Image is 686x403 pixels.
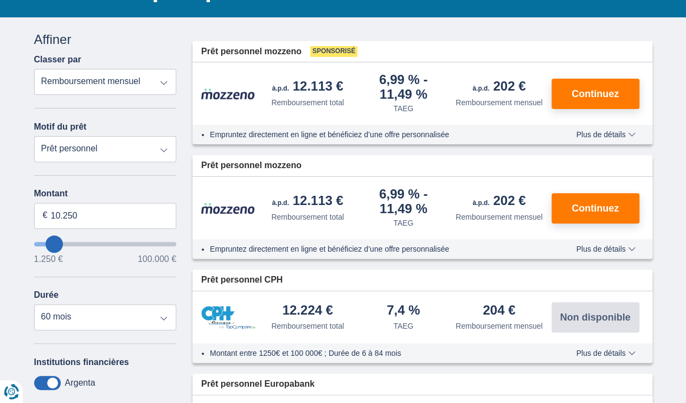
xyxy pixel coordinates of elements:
[201,306,255,329] img: pret personnel CPH Banque
[34,189,177,199] label: Montant
[393,218,413,228] div: TAEG
[310,46,357,57] span: Sponsorisé
[552,302,639,332] button: Non disponible
[283,304,333,318] div: 12.224 €
[201,159,302,172] span: Prêt personnel mozzeno
[34,255,63,264] span: 1.250 €
[272,194,343,209] div: 12.113 €
[456,321,542,331] div: Remboursement mensuel
[210,348,544,359] li: Montant entre 1250€ et 100 000€ ; Durée de 6 à 84 mois
[360,188,447,215] div: 6,99 %
[456,212,542,222] div: Remboursement mensuel
[34,290,59,300] label: Durée
[65,378,95,388] label: Argenta
[360,73,447,101] div: 6,99 %
[576,349,635,357] span: Plus de détails
[271,321,344,331] div: Remboursement total
[456,97,542,108] div: Remboursement mensuel
[201,46,302,58] span: Prêt personnel mozzeno
[34,357,129,367] label: Institutions financières
[568,349,643,357] button: Plus de détails
[572,203,619,213] span: Continuez
[483,304,515,318] div: 204 €
[393,103,413,114] div: TAEG
[138,255,176,264] span: 100.000 €
[576,131,635,138] span: Plus de détails
[201,378,315,391] span: Prêt personnel Europabank
[552,193,639,223] button: Continuez
[210,244,544,254] li: Empruntez directement en ligne et bénéficiez d’une offre personnalisée
[272,80,343,95] div: 12.113 €
[201,202,255,214] img: pret personnel Mozzeno
[472,80,525,95] div: 202 €
[43,209,48,222] span: €
[472,194,525,209] div: 202 €
[393,321,413,331] div: TAEG
[210,129,544,140] li: Empruntez directement en ligne et bénéficiez d’une offre personnalisée
[387,304,420,318] div: 7,4 %
[271,212,344,222] div: Remboursement total
[552,79,639,109] button: Continuez
[271,97,344,108] div: Remboursement total
[576,245,635,253] span: Plus de détails
[34,30,177,49] div: Affiner
[568,245,643,253] button: Plus de détails
[201,274,283,286] span: Prêt personnel CPH
[201,88,255,100] img: pret personnel Mozzeno
[572,89,619,99] span: Continuez
[34,242,177,246] input: wantToBorrow
[34,55,81,65] label: Classer par
[568,130,643,139] button: Plus de détails
[34,122,87,132] label: Motif du prêt
[560,312,631,322] span: Non disponible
